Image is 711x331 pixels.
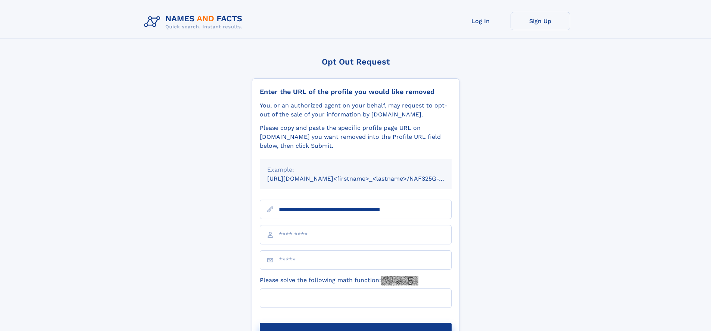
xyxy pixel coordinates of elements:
img: Logo Names and Facts [141,12,249,32]
a: Log In [451,12,511,30]
small: [URL][DOMAIN_NAME]<firstname>_<lastname>/NAF325G-xxxxxxxx [267,175,466,182]
label: Please solve the following math function: [260,276,418,285]
div: Example: [267,165,444,174]
a: Sign Up [511,12,570,30]
div: You, or an authorized agent on your behalf, may request to opt-out of the sale of your informatio... [260,101,452,119]
div: Please copy and paste the specific profile page URL on [DOMAIN_NAME] you want removed into the Pr... [260,124,452,150]
div: Opt Out Request [252,57,459,66]
div: Enter the URL of the profile you would like removed [260,88,452,96]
